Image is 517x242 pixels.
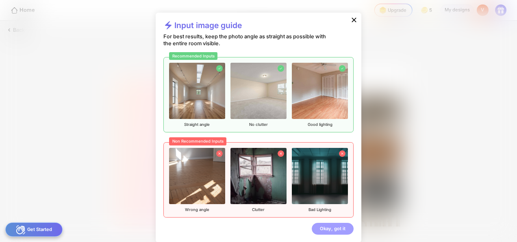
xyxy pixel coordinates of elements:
[292,148,348,212] div: Bad Lighting
[169,137,227,145] div: Non Recommended Inputs
[169,52,218,60] div: Recommended Inputs
[292,148,348,204] img: nonrecommendedImageEmpty3.jpg
[169,63,225,127] div: Straight angle
[163,33,333,57] div: For best results, keep the photo angle as straight as possible with the entire room visible.
[169,148,225,204] img: nonrecommendedImageEmpty1.png
[230,63,287,127] div: No clutter
[292,63,348,119] img: emptyBedroomImage4.jpg
[292,63,348,127] div: Good lighting
[230,63,287,119] img: emptyBedroomImage7.jpg
[230,148,287,204] img: nonrecommendedImageEmpty2.png
[312,223,354,235] div: Okay, got it
[169,148,225,212] div: Wrong angle
[5,222,63,237] div: Get Started
[230,148,287,212] div: Clutter
[169,63,225,119] img: emptyLivingRoomImage1.jpg
[163,20,242,33] div: Input image guide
